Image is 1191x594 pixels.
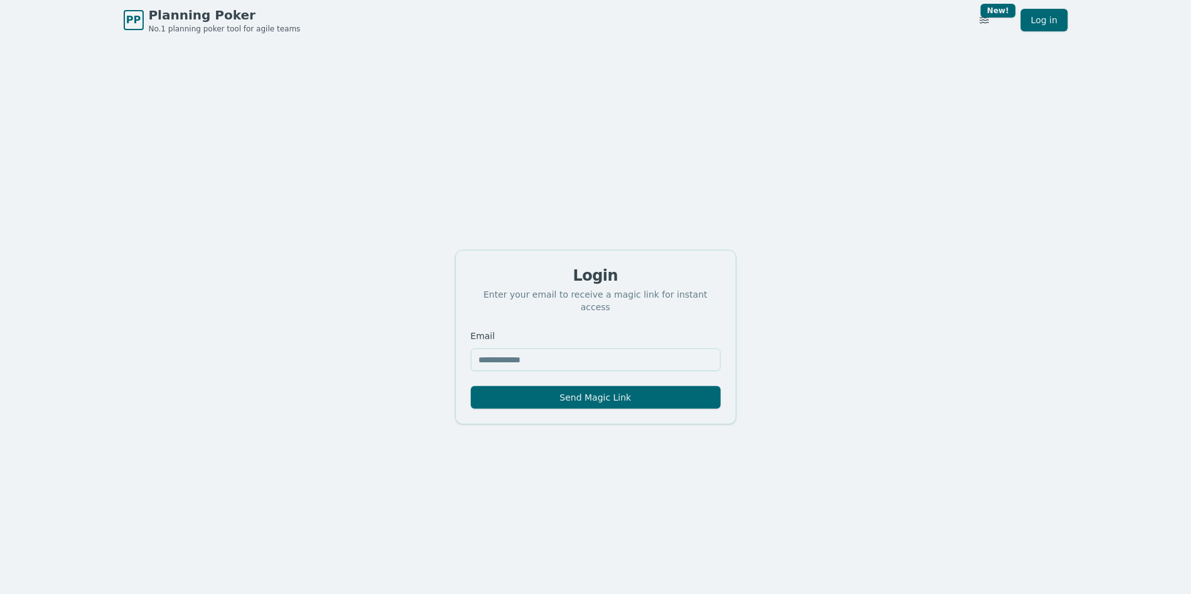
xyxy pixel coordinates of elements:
div: Enter your email to receive a magic link for instant access [471,288,721,313]
span: Planning Poker [149,6,301,24]
a: PPPlanning PokerNo.1 planning poker tool for agile teams [124,6,301,34]
div: Login [471,266,721,286]
label: Email [471,331,495,341]
button: Send Magic Link [471,386,721,409]
a: Log in [1021,9,1067,31]
span: No.1 planning poker tool for agile teams [149,24,301,34]
div: New! [981,4,1016,18]
button: New! [973,9,996,31]
span: PP [126,13,141,28]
